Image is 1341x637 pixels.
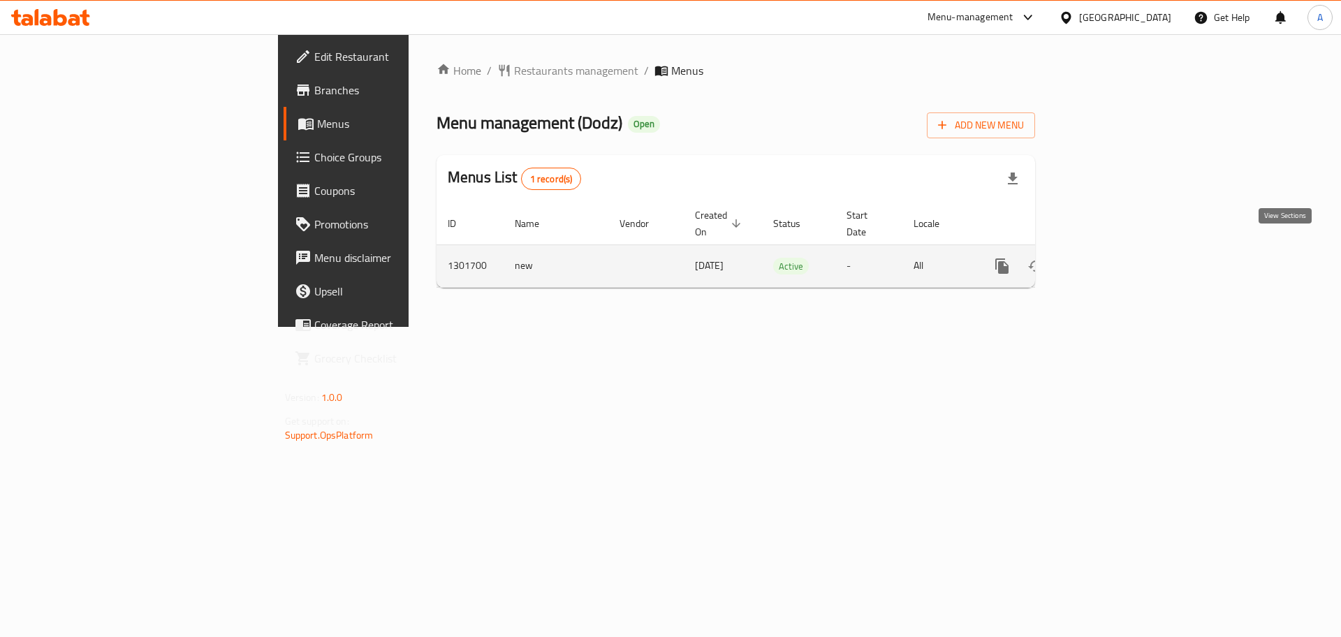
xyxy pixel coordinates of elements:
[314,216,491,233] span: Promotions
[284,241,502,274] a: Menu disclaimer
[628,116,660,133] div: Open
[1079,10,1171,25] div: [GEOGRAPHIC_DATA]
[671,62,703,79] span: Menus
[927,112,1035,138] button: Add New Menu
[514,62,638,79] span: Restaurants management
[448,215,474,232] span: ID
[620,215,667,232] span: Vendor
[284,73,502,107] a: Branches
[914,215,958,232] span: Locale
[314,82,491,98] span: Branches
[996,162,1029,196] div: Export file
[284,308,502,342] a: Coverage Report
[314,149,491,166] span: Choice Groups
[284,207,502,241] a: Promotions
[695,207,745,240] span: Created On
[284,107,502,140] a: Menus
[928,9,1013,26] div: Menu-management
[1317,10,1323,25] span: A
[974,203,1131,245] th: Actions
[644,62,649,79] li: /
[847,207,886,240] span: Start Date
[835,244,902,287] td: -
[314,48,491,65] span: Edit Restaurant
[437,62,1035,79] nav: breadcrumb
[902,244,974,287] td: All
[522,173,581,186] span: 1 record(s)
[448,167,581,190] h2: Menus List
[284,274,502,308] a: Upsell
[317,115,491,132] span: Menus
[773,215,819,232] span: Status
[773,258,809,274] span: Active
[285,412,349,430] span: Get support on:
[695,256,724,274] span: [DATE]
[938,117,1024,134] span: Add New Menu
[314,316,491,333] span: Coverage Report
[284,342,502,375] a: Grocery Checklist
[497,62,638,79] a: Restaurants management
[314,283,491,300] span: Upsell
[521,168,582,190] div: Total records count
[314,350,491,367] span: Grocery Checklist
[284,174,502,207] a: Coupons
[284,140,502,174] a: Choice Groups
[284,40,502,73] a: Edit Restaurant
[437,107,622,138] span: Menu management ( Dodz )
[314,249,491,266] span: Menu disclaimer
[985,249,1019,283] button: more
[285,426,374,444] a: Support.OpsPlatform
[437,203,1131,288] table: enhanced table
[321,388,343,407] span: 1.0.0
[628,118,660,130] span: Open
[515,215,557,232] span: Name
[285,388,319,407] span: Version:
[504,244,608,287] td: new
[314,182,491,199] span: Coupons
